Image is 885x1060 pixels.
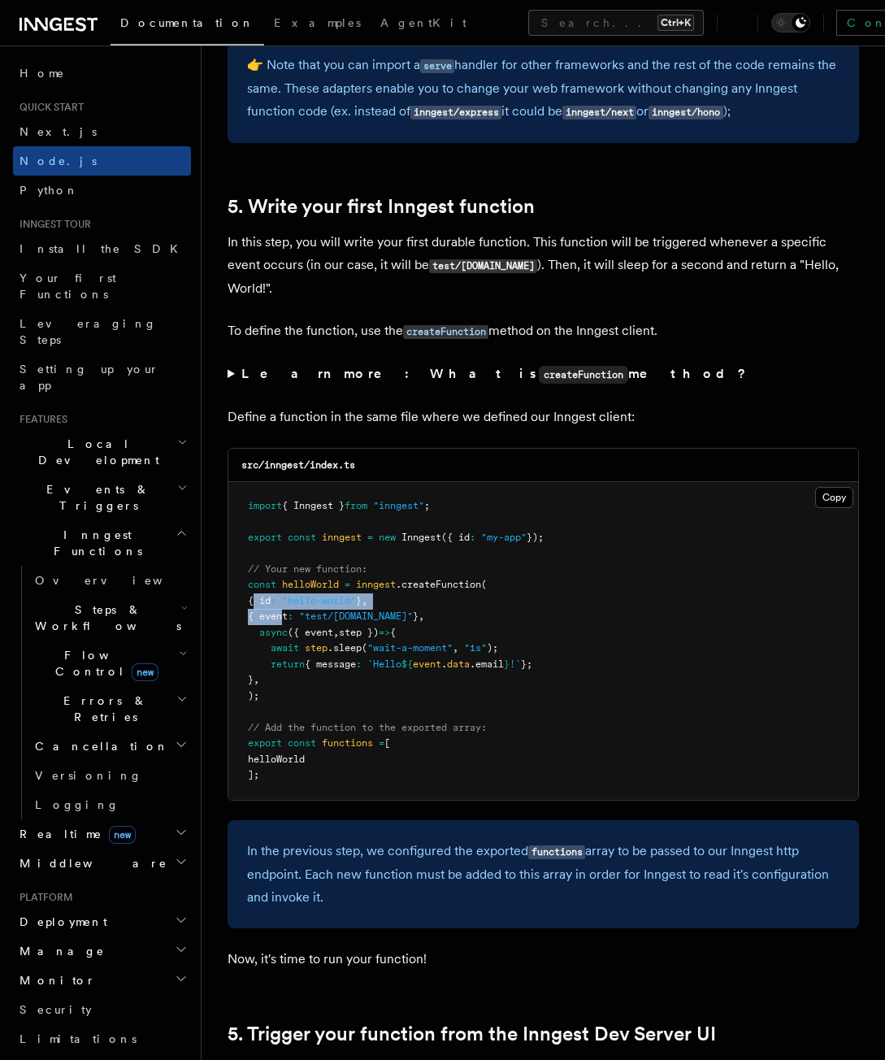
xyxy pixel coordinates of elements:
[13,826,136,842] span: Realtime
[241,366,749,381] strong: Learn more: What is method?
[259,627,288,638] span: async
[403,323,488,338] a: createFunction
[248,595,271,606] span: { id
[20,242,188,255] span: Install the SDK
[13,891,73,904] span: Platform
[13,907,191,936] button: Deployment
[20,317,157,346] span: Leveraging Steps
[28,693,176,725] span: Errors & Retries
[373,500,424,511] span: "inngest"
[248,722,487,733] span: // Add the function to the exported array:
[288,610,293,622] span: :
[264,5,371,44] a: Examples
[13,59,191,88] a: Home
[28,732,191,761] button: Cancellation
[28,686,191,732] button: Errors & Retries
[322,737,373,749] span: functions
[28,602,181,634] span: Steps & Workflows
[13,1024,191,1053] a: Limitations
[13,936,191,966] button: Manage
[13,309,191,354] a: Leveraging Steps
[305,642,328,654] span: step
[13,527,176,559] span: Inngest Functions
[271,595,276,606] span: :
[528,845,585,859] code: functions
[20,1003,92,1016] span: Security
[464,642,487,654] span: "1s"
[111,5,264,46] a: Documentation
[481,579,487,590] span: (
[28,790,191,819] a: Logging
[248,610,288,622] span: { event
[771,13,810,33] button: Toggle dark mode
[424,500,430,511] span: ;
[20,272,116,301] span: Your first Functions
[305,658,356,670] span: { message
[28,595,191,641] button: Steps & Workflows
[288,627,333,638] span: ({ event
[379,627,390,638] span: =>
[228,319,859,343] p: To define the function, use the method on the Inngest client.
[20,184,79,197] span: Python
[420,59,454,73] code: serve
[282,595,356,606] span: "hello-world"
[367,532,373,543] span: =
[35,798,119,811] span: Logging
[109,826,136,844] span: new
[13,475,191,520] button: Events & Triggers
[13,849,191,878] button: Middleware
[367,642,453,654] span: "wait-a-moment"
[35,769,142,782] span: Versioning
[248,769,259,780] span: ];
[539,366,628,384] code: createFunction
[248,674,254,685] span: }
[356,579,396,590] span: inngest
[28,641,191,686] button: Flow Controlnew
[562,106,636,119] code: inngest/next
[333,627,339,638] span: ,
[470,658,504,670] span: .email
[13,520,191,566] button: Inngest Functions
[248,690,259,702] span: );
[13,354,191,400] a: Setting up your app
[13,263,191,309] a: Your first Functions
[248,754,305,765] span: helloWorld
[132,663,158,681] span: new
[504,658,510,670] span: }
[815,487,853,508] button: Copy
[367,658,401,670] span: `Hello
[13,855,167,871] span: Middleware
[13,966,191,995] button: Monitor
[13,566,191,819] div: Inngest Functions
[282,500,345,511] span: { Inngest }
[28,566,191,595] a: Overview
[28,647,179,680] span: Flow Control
[345,579,350,590] span: =
[274,16,361,29] span: Examples
[13,413,67,426] span: Features
[271,658,305,670] span: return
[248,532,282,543] span: export
[390,627,396,638] span: {
[379,737,384,749] span: =
[384,737,390,749] span: [
[379,532,396,543] span: new
[441,532,470,543] span: ({ id
[380,16,466,29] span: AgentKit
[13,943,105,959] span: Manage
[13,819,191,849] button: Realtimenew
[13,101,84,114] span: Quick start
[362,642,367,654] span: (
[228,1023,716,1045] a: 5. Trigger your function from the Inngest Dev Server UI
[410,106,501,119] code: inngest/express
[20,65,65,81] span: Home
[13,117,191,146] a: Next.js
[241,459,355,471] code: src/inngest/index.ts
[403,325,488,339] code: createFunction
[521,658,532,670] span: };
[13,436,177,468] span: Local Development
[356,658,362,670] span: :
[13,972,96,988] span: Monitor
[447,658,470,670] span: data
[429,259,537,273] code: test/[DOMAIN_NAME]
